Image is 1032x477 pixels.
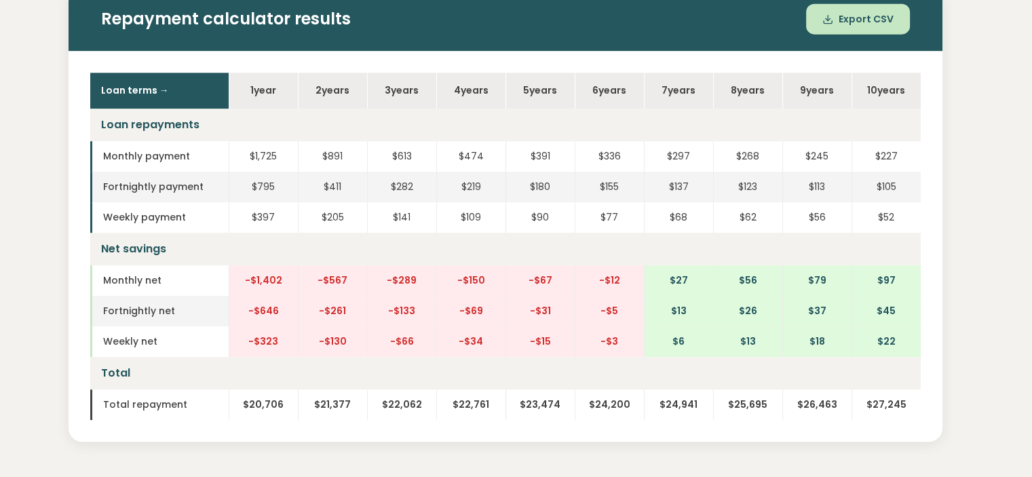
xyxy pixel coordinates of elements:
[505,202,575,233] td: $90
[90,73,229,109] th: Loan terms →
[298,296,367,326] td: -$261
[229,202,298,233] td: $397
[782,172,852,202] td: $113
[644,73,713,109] th: 7 year s
[782,141,852,172] td: $245
[436,326,505,357] td: -$34
[90,233,921,265] td: Net savings
[782,389,852,420] td: $26,463
[90,265,229,296] td: Monthly net
[575,73,644,109] th: 6 year s
[298,202,367,233] td: $205
[713,73,782,109] th: 8 year s
[229,172,298,202] td: $795
[505,389,575,420] td: $23,474
[713,326,782,357] td: $13
[644,172,713,202] td: $137
[575,172,644,202] td: $155
[644,141,713,172] td: $297
[852,172,921,202] td: $105
[229,73,298,109] th: 1 year
[644,202,713,233] td: $68
[436,389,505,420] td: $22,761
[298,172,367,202] td: $411
[90,202,229,233] td: Weekly payment
[713,389,782,420] td: $25,695
[298,326,367,357] td: -$130
[436,73,505,109] th: 4 year s
[229,265,298,296] td: -$1,402
[806,4,910,35] button: Export CSV
[298,389,367,420] td: $21,377
[713,141,782,172] td: $268
[90,357,921,389] td: Total
[852,202,921,233] td: $52
[367,202,436,233] td: $141
[644,326,713,357] td: $6
[367,73,436,109] th: 3 year s
[713,296,782,326] td: $26
[852,73,921,109] th: 10 year s
[852,389,921,420] td: $27,245
[713,172,782,202] td: $123
[90,109,921,141] td: Loan repayments
[505,265,575,296] td: -$67
[575,202,644,233] td: $77
[852,141,921,172] td: $227
[575,296,644,326] td: -$5
[298,73,367,109] th: 2 year s
[367,265,436,296] td: -$289
[229,326,298,357] td: -$323
[505,296,575,326] td: -$31
[782,265,852,296] td: $79
[782,73,852,109] th: 9 year s
[367,172,436,202] td: $282
[782,202,852,233] td: $56
[229,141,298,172] td: $1,725
[505,141,575,172] td: $391
[644,389,713,420] td: $24,941
[782,326,852,357] td: $18
[436,296,505,326] td: -$69
[90,389,229,420] td: Total repayment
[644,296,713,326] td: $13
[852,296,921,326] td: $45
[298,141,367,172] td: $891
[90,326,229,357] td: Weekly net
[575,389,644,420] td: $24,200
[101,9,910,29] h2: Repayment calculator results
[713,202,782,233] td: $62
[367,141,436,172] td: $613
[644,265,713,296] td: $27
[367,296,436,326] td: -$133
[90,172,229,202] td: Fortnightly payment
[782,296,852,326] td: $37
[367,389,436,420] td: $22,062
[505,326,575,357] td: -$15
[436,172,505,202] td: $219
[229,389,298,420] td: $20,706
[852,265,921,296] td: $97
[436,265,505,296] td: -$150
[229,296,298,326] td: -$646
[90,296,229,326] td: Fortnightly net
[436,202,505,233] td: $109
[436,141,505,172] td: $474
[852,326,921,357] td: $22
[575,265,644,296] td: -$12
[367,326,436,357] td: -$66
[575,141,644,172] td: $336
[505,73,575,109] th: 5 year s
[298,265,367,296] td: -$567
[575,326,644,357] td: -$3
[505,172,575,202] td: $180
[713,265,782,296] td: $56
[90,141,229,172] td: Monthly payment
